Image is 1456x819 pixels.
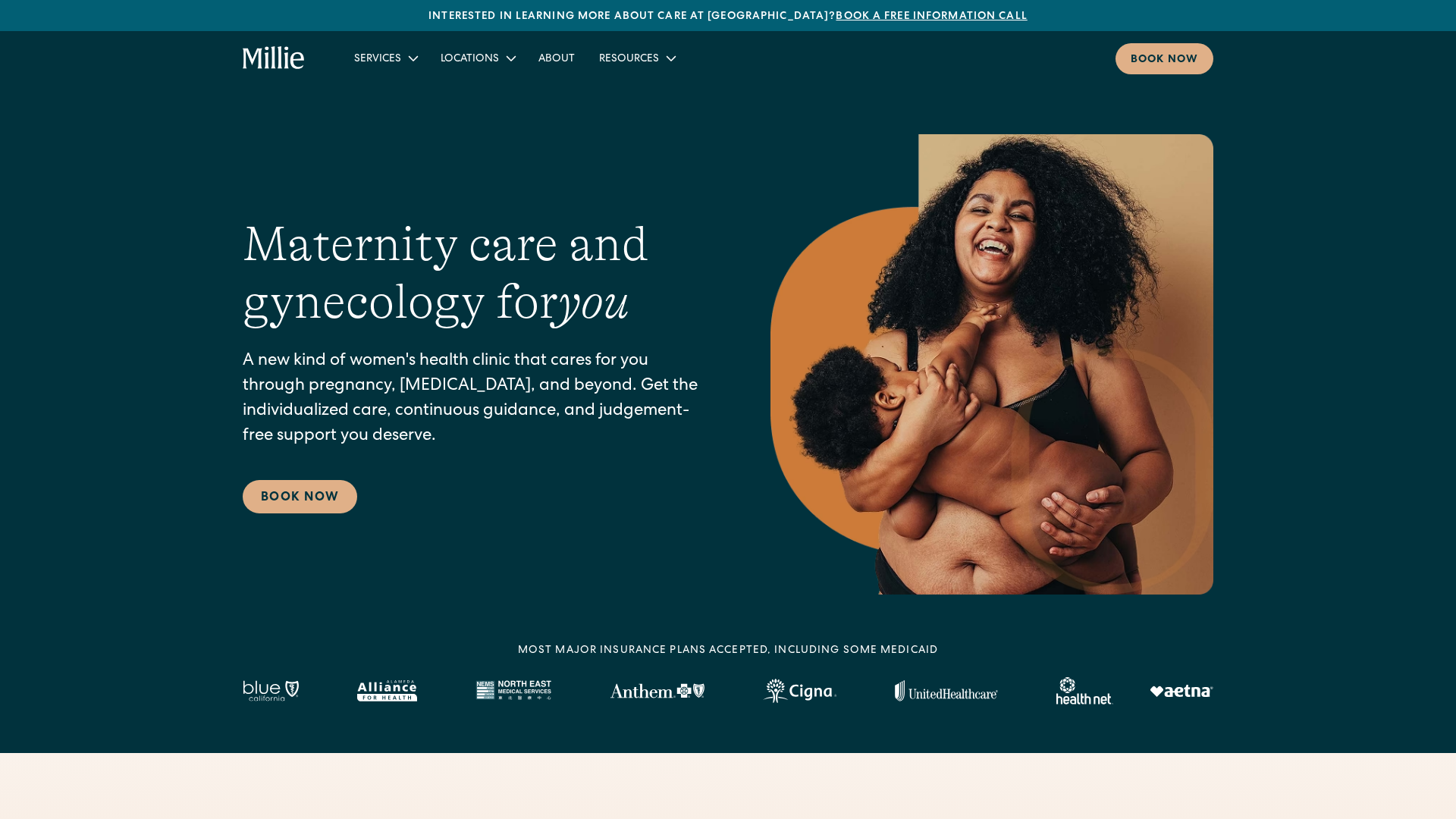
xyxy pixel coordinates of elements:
img: Smiling mother with her baby in arms, celebrating body positivity and the nurturing bond of postp... [770,134,1213,595]
div: MOST MAJOR INSURANCE PLANS ACCEPTED, INCLUDING some MEDICAID [518,643,938,659]
h1: Maternity care and gynecology for [243,215,710,332]
a: Book Now [243,480,357,513]
div: Services [342,45,428,71]
div: Resources [599,52,659,67]
img: North East Medical Services logo [475,680,551,701]
div: Locations [441,52,499,67]
div: Resources [587,45,686,71]
a: About [526,45,587,71]
a: Book a free information call [836,11,1027,22]
div: Locations [428,45,526,71]
img: Aetna logo [1150,685,1213,697]
img: Anthem Logo [610,683,704,698]
img: Cigna logo [763,679,836,703]
a: Book now [1116,43,1213,74]
a: home [243,46,306,71]
p: A new kind of women's health clinic that cares for you through pregnancy, [MEDICAL_DATA], and bey... [243,350,710,450]
div: Services [354,52,401,67]
img: Blue California logo [243,680,299,701]
img: Alameda Alliance logo [357,680,417,701]
em: you [558,275,629,329]
div: Book now [1131,52,1198,68]
img: Healthnet logo [1056,677,1113,704]
img: United Healthcare logo [895,680,998,701]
